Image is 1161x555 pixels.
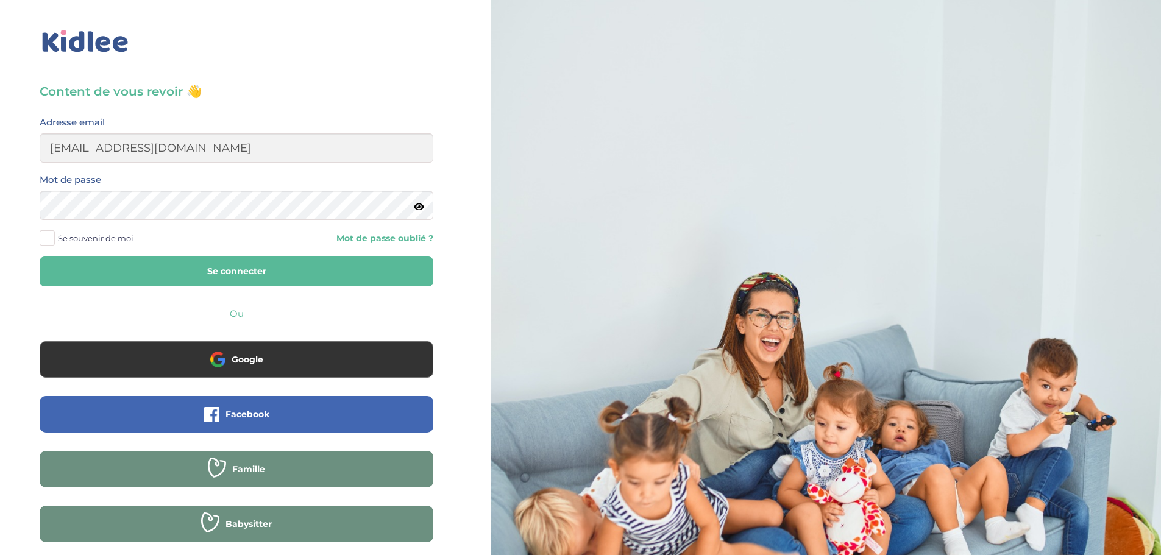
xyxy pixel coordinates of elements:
[204,407,219,422] img: facebook.png
[40,451,433,487] button: Famille
[246,233,433,244] a: Mot de passe oublié ?
[40,83,433,100] h3: Content de vous revoir 👋
[40,341,433,378] button: Google
[40,362,433,373] a: Google
[40,172,101,188] label: Mot de passe
[58,230,133,246] span: Se souvenir de moi
[40,133,433,163] input: Email
[232,463,265,475] span: Famille
[40,256,433,286] button: Se connecter
[225,408,269,420] span: Facebook
[40,27,131,55] img: logo_kidlee_bleu
[232,353,263,366] span: Google
[210,352,225,367] img: google.png
[40,396,433,433] button: Facebook
[40,417,433,428] a: Facebook
[230,308,244,319] span: Ou
[40,526,433,538] a: Babysitter
[40,115,105,130] label: Adresse email
[40,472,433,483] a: Famille
[40,506,433,542] button: Babysitter
[225,518,272,530] span: Babysitter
